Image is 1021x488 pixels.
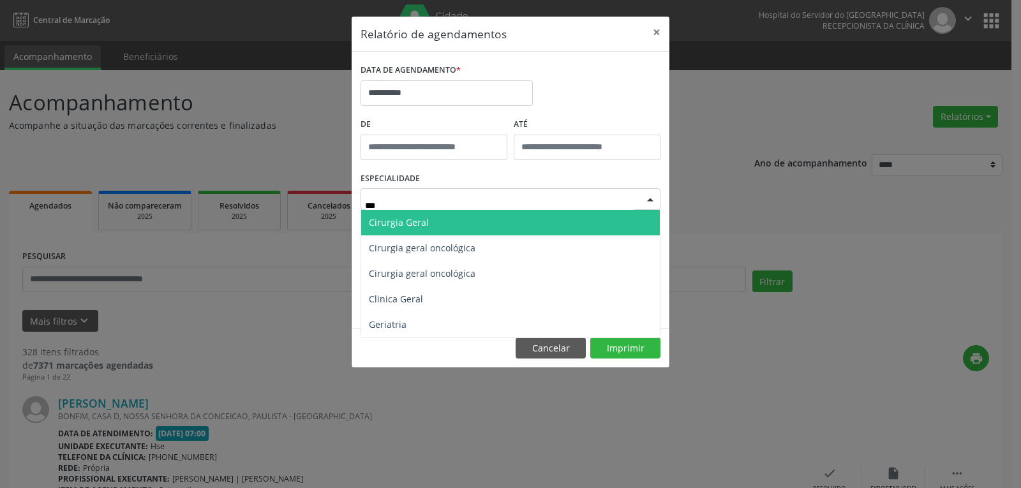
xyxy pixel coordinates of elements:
span: Cirurgia geral oncológica [369,242,475,254]
button: Cancelar [516,337,586,359]
button: Imprimir [590,337,660,359]
span: Clinica Geral [369,293,423,305]
label: De [361,115,507,135]
label: ESPECIALIDADE [361,169,420,189]
button: Close [644,17,669,48]
label: ATÉ [514,115,660,135]
span: Cirurgia Geral [369,216,429,228]
label: DATA DE AGENDAMENTO [361,61,461,80]
span: Cirurgia geral oncológica [369,267,475,279]
span: Geriatria [369,318,406,330]
h5: Relatório de agendamentos [361,26,507,42]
